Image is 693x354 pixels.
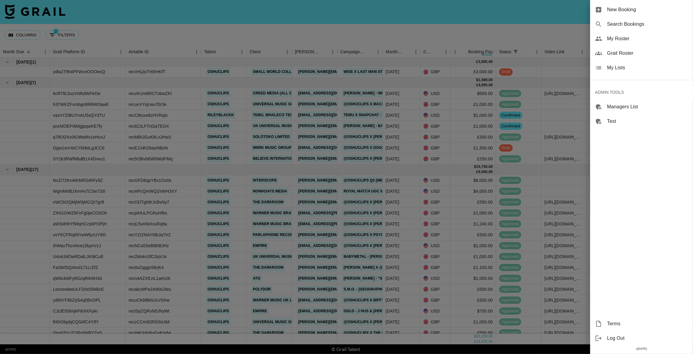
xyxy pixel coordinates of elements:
[607,50,688,57] span: Grail Roster
[590,61,693,75] div: My Lists
[590,114,693,129] div: Test
[590,346,693,352] div: v [DATE]
[607,35,688,42] span: My Roster
[607,64,688,71] span: My Lists
[590,316,693,331] div: Terms
[607,103,688,110] span: Managers List
[590,85,693,100] div: ADMIN TOOLS
[607,6,688,13] span: New Booking
[590,2,693,17] div: New Booking
[607,320,688,327] span: Terms
[607,118,688,125] span: Test
[607,21,688,28] span: Search Bookings
[607,335,688,342] span: Log Out
[590,46,693,61] div: Grail Roster
[590,100,693,114] div: Managers List
[590,17,693,31] div: Search Bookings
[590,31,693,46] div: My Roster
[590,331,693,346] div: Log Out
